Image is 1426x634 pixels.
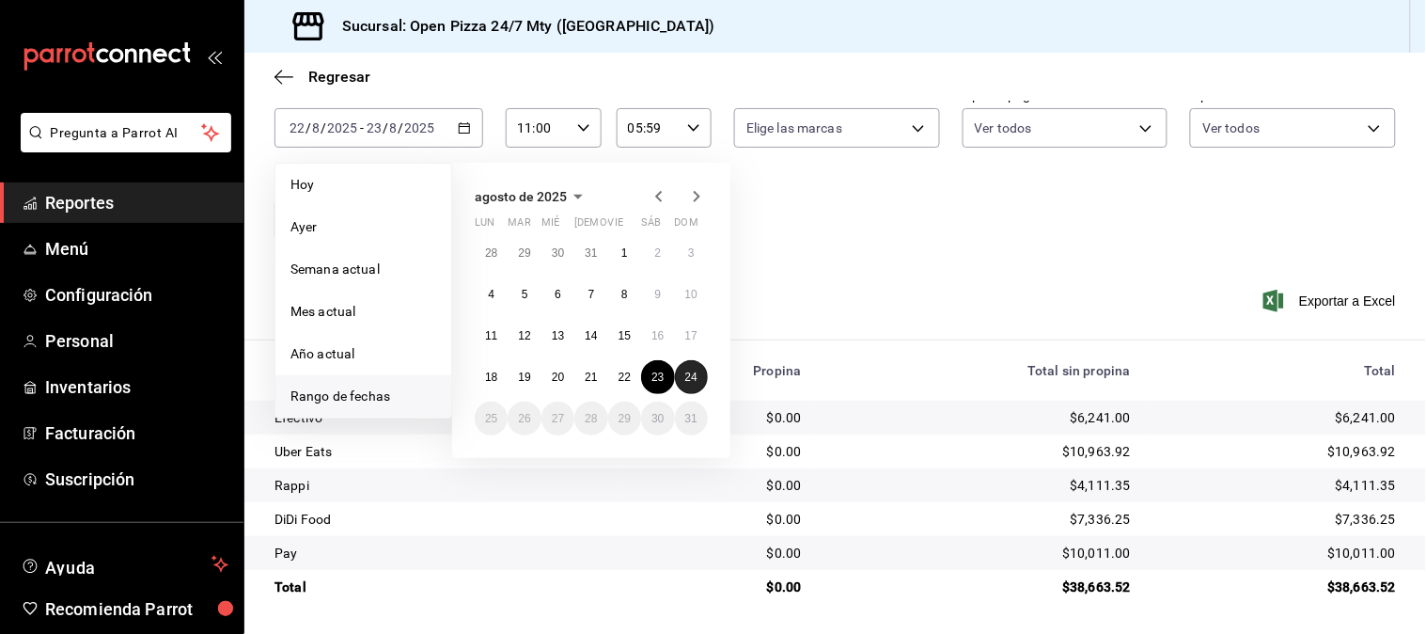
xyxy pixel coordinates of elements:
a: Pregunta a Parrot AI [13,136,231,156]
button: 21 de agosto de 2025 [574,360,607,394]
div: $10,011.00 [1161,544,1396,563]
abbr: 8 de agosto de 2025 [621,288,628,301]
abbr: 9 de agosto de 2025 [654,288,661,301]
div: $0.00 [638,544,802,563]
div: $10,963.92 [831,442,1130,461]
span: - [360,120,364,135]
abbr: 22 de agosto de 2025 [619,371,631,384]
span: / [321,120,326,135]
abbr: 17 de agosto de 2025 [685,329,697,342]
button: 23 de agosto de 2025 [641,360,674,394]
div: Pay [274,544,608,563]
span: Reportes [45,190,228,215]
button: 8 de agosto de 2025 [608,277,641,311]
div: $0.00 [638,476,802,495]
abbr: 4 de agosto de 2025 [488,288,494,301]
button: 11 de agosto de 2025 [475,319,508,353]
span: Ayuda [45,553,204,576]
button: 15 de agosto de 2025 [608,319,641,353]
abbr: 6 de agosto de 2025 [555,288,561,301]
button: 31 de julio de 2025 [574,236,607,270]
span: Pregunta a Parrot AI [51,123,202,143]
div: $7,336.25 [1161,510,1396,529]
span: Facturación [45,420,228,446]
abbr: 21 de agosto de 2025 [585,371,597,384]
abbr: jueves [574,216,685,236]
abbr: 1 de agosto de 2025 [621,246,628,260]
button: 20 de agosto de 2025 [541,360,574,394]
span: / [383,120,388,135]
span: Año actual [290,344,436,364]
abbr: 24 de agosto de 2025 [685,371,697,384]
span: Rango de fechas [290,387,436,406]
span: Mes actual [290,302,436,322]
abbr: lunes [475,216,494,236]
span: Regresar [308,68,370,86]
button: 28 de agosto de 2025 [574,402,607,436]
button: 1 de agosto de 2025 [608,236,641,270]
abbr: 29 de julio de 2025 [518,246,530,260]
abbr: miércoles [541,216,559,236]
abbr: 28 de julio de 2025 [485,246,497,260]
label: Fecha [274,89,483,103]
button: 25 de agosto de 2025 [475,402,508,436]
button: 30 de julio de 2025 [541,236,574,270]
div: $4,111.35 [831,476,1130,495]
span: Ayer [290,217,436,237]
abbr: 30 de agosto de 2025 [651,412,664,425]
abbr: 13 de agosto de 2025 [552,329,564,342]
button: open_drawer_menu [207,49,222,64]
button: 2 de agosto de 2025 [641,236,674,270]
button: Exportar a Excel [1267,290,1396,312]
button: 24 de agosto de 2025 [675,360,708,394]
h3: Sucursal: Open Pizza 24/7 Mty ([GEOGRAPHIC_DATA]) [327,15,714,38]
div: $0.00 [638,510,802,529]
abbr: 25 de agosto de 2025 [485,412,497,425]
span: Inventarios [45,374,228,400]
button: 29 de agosto de 2025 [608,402,641,436]
span: Menú [45,236,228,262]
abbr: 27 de agosto de 2025 [552,412,564,425]
div: Total [274,578,608,596]
button: 5 de agosto de 2025 [508,277,541,311]
abbr: viernes [608,216,623,236]
button: 31 de agosto de 2025 [675,402,708,436]
abbr: 11 de agosto de 2025 [485,329,497,342]
abbr: 7 de agosto de 2025 [588,288,595,301]
abbr: 2 de agosto de 2025 [654,246,661,260]
div: Total [1161,363,1396,378]
abbr: 16 de agosto de 2025 [651,329,664,342]
button: 13 de agosto de 2025 [541,319,574,353]
button: 19 de agosto de 2025 [508,360,541,394]
button: 18 de agosto de 2025 [475,360,508,394]
button: 6 de agosto de 2025 [541,277,574,311]
input: ---- [326,120,358,135]
abbr: 20 de agosto de 2025 [552,371,564,384]
div: $10,011.00 [831,544,1130,563]
span: Ver todos [1202,119,1260,137]
label: Hora fin [617,89,712,103]
abbr: sábado [641,216,661,236]
abbr: domingo [675,216,698,236]
button: agosto de 2025 [475,185,589,208]
input: ---- [404,120,436,135]
span: / [306,120,311,135]
abbr: 5 de agosto de 2025 [522,288,528,301]
abbr: 30 de julio de 2025 [552,246,564,260]
div: Rappi [274,476,608,495]
abbr: 28 de agosto de 2025 [585,412,597,425]
button: 16 de agosto de 2025 [641,319,674,353]
span: Ver todos [975,119,1032,137]
abbr: 14 de agosto de 2025 [585,329,597,342]
abbr: 15 de agosto de 2025 [619,329,631,342]
abbr: 26 de agosto de 2025 [518,412,530,425]
button: 7 de agosto de 2025 [574,277,607,311]
abbr: 23 de agosto de 2025 [651,371,664,384]
button: 12 de agosto de 2025 [508,319,541,353]
div: $4,111.35 [1161,476,1396,495]
button: 29 de julio de 2025 [508,236,541,270]
button: Pregunta a Parrot AI [21,113,231,152]
abbr: 19 de agosto de 2025 [518,371,530,384]
div: Uber Eats [274,442,608,461]
button: 27 de agosto de 2025 [541,402,574,436]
